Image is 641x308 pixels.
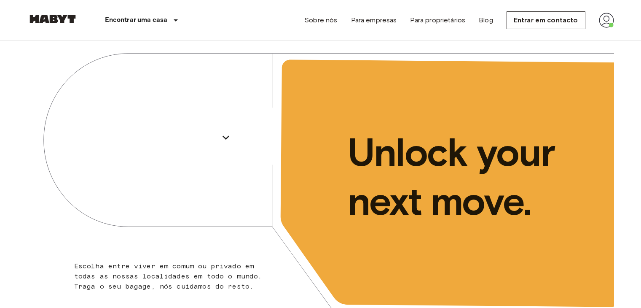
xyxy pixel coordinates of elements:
[348,128,601,226] p: Unlock your next move.
[105,15,168,25] p: Encontrar uma casa
[74,261,268,292] p: Escolha entre viver em comum ou privado em todas as nossas localidades em todo o mundo. Traga o s...
[599,13,614,28] img: avatar
[410,15,465,25] a: Para proprietários
[351,15,397,25] a: Para empresas
[304,15,337,25] a: Sobre nós
[507,11,585,29] a: Entrar em contacto
[479,15,493,25] a: Blog
[27,15,78,23] img: Habyt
